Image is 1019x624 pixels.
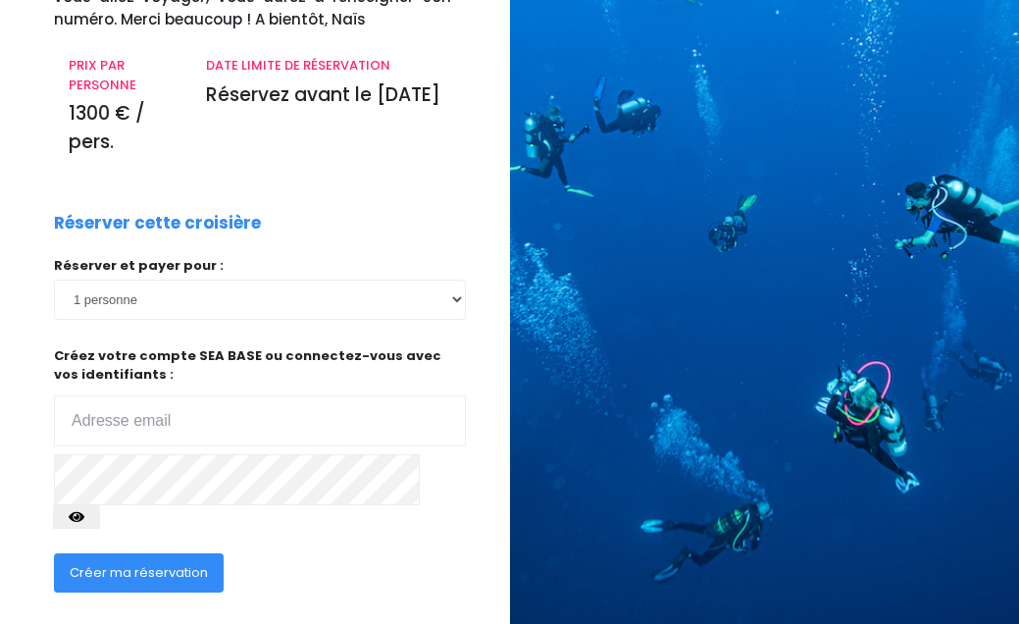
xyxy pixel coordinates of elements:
[206,56,451,76] p: DATE LIMITE DE RÉSERVATION
[70,563,208,582] span: Créer ma réservation
[54,553,224,593] button: Créer ma réservation
[54,256,466,276] p: Réserver et payer pour :
[69,100,177,156] p: 1300 € / pers.
[54,346,466,446] p: Créez votre compte SEA BASE ou connectez-vous avec vos identifiants :
[54,211,261,236] p: Réserver cette croisière
[206,81,451,110] p: Réservez avant le [DATE]
[69,56,177,94] p: PRIX PAR PERSONNE
[54,395,466,446] input: Adresse email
